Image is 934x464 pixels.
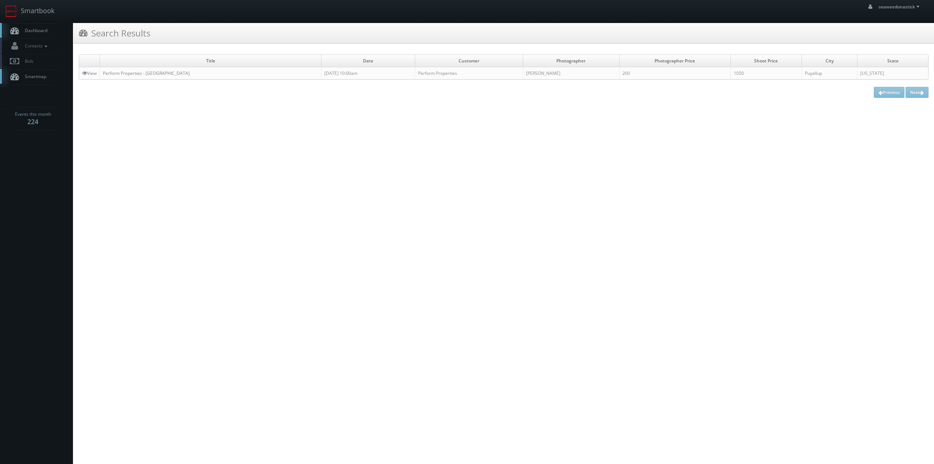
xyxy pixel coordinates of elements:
img: smartbook-logo.png [5,5,17,17]
span: Bids [21,58,34,64]
td: 200 [619,67,730,80]
td: [DATE] 10:00am [321,67,415,80]
td: Photographer [523,55,619,67]
strong: 224 [27,117,38,126]
span: Events this month [15,111,51,118]
td: Shoot Price [730,55,802,67]
td: Customer [415,55,523,67]
span: Dashboard [21,27,47,34]
a: Perform Properties - [GEOGRAPHIC_DATA] [103,70,190,76]
td: [US_STATE] [857,67,928,80]
td: Title [100,55,321,67]
td: 1050 [730,67,802,80]
td: Date [321,55,415,67]
td: City [802,55,857,67]
h3: Search Results [79,27,150,39]
span: Smartmap [21,73,46,80]
a: View [82,70,97,76]
td: Puyallup [802,67,857,80]
td: [PERSON_NAME] [523,67,619,80]
span: seaweedonastick [879,4,922,10]
td: Photographer Price [619,55,730,67]
span: Contacts [21,43,49,49]
td: State [857,55,928,67]
td: Perform Properties [415,67,523,80]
